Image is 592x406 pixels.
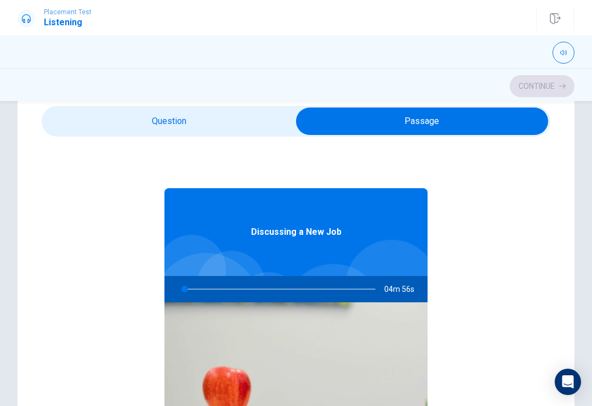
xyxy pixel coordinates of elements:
[44,16,92,29] h1: Listening
[44,8,92,16] span: Placement Test
[251,225,341,239] span: Discussing a New Job
[384,276,423,302] span: 04m 56s
[555,369,581,395] div: Open Intercom Messenger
